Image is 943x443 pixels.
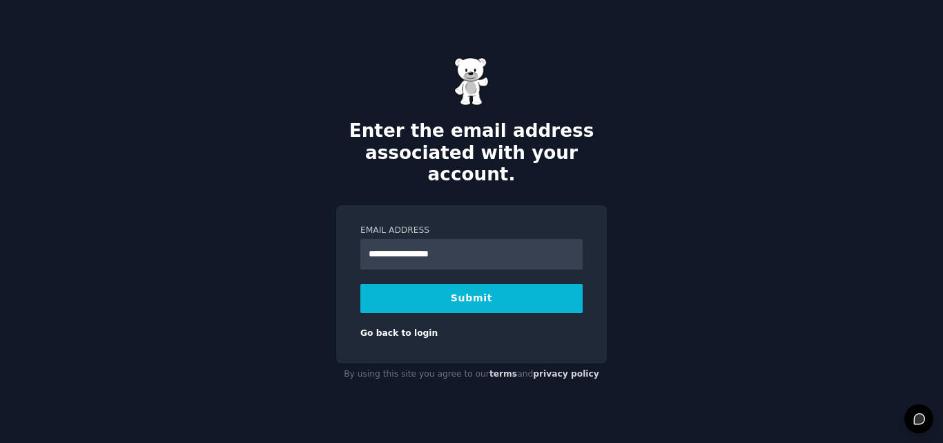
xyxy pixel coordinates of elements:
[336,364,607,386] div: By using this site you agree to our and
[489,369,517,379] a: terms
[336,120,607,186] h2: Enter the email address associated with your account.
[360,284,583,313] button: Submit
[454,57,489,106] img: Gummy Bear
[360,328,438,338] a: Go back to login
[533,369,599,379] a: privacy policy
[360,225,583,237] label: Email Address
